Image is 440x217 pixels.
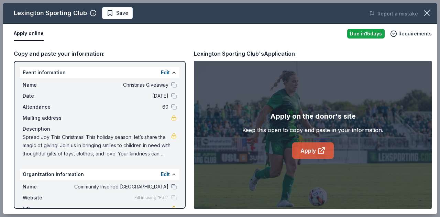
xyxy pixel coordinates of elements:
span: Attendance [23,103,69,111]
div: Lexington Sporting Club's Application [194,49,295,58]
span: Date [23,92,69,100]
div: Keep this open to copy and paste in your information. [242,126,383,134]
div: Lexington Sporting Club [14,8,87,19]
div: Organization information [20,169,179,180]
button: Apply online [14,26,44,41]
span: Requirements [398,30,432,38]
span: EIN [23,205,69,213]
span: Spread Joy This Christmas! This holiday season, let’s share the magic of giving! Join us in bring... [23,133,171,158]
span: Name [23,81,69,89]
button: Save [102,7,133,19]
span: 60 [69,103,168,111]
span: Fill in using "Edit" [134,195,168,200]
div: Copy and paste your information: [14,49,186,58]
span: Name [23,183,69,191]
div: Description [23,125,177,133]
span: Save [116,9,128,17]
span: Christmas Giveaway [69,81,168,89]
button: Edit [161,68,170,77]
span: [DATE] [69,92,168,100]
button: Edit [161,170,170,178]
div: Apply on the donor's site [270,111,356,122]
a: Apply [292,142,334,159]
div: Event information [20,67,179,78]
span: Community Inspired [GEOGRAPHIC_DATA] [69,183,168,191]
div: Due in 15 days [347,29,385,39]
span: Mailing address [23,114,69,122]
span: Website [23,194,69,202]
button: Requirements [390,30,432,38]
button: Report a mistake [369,10,418,18]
